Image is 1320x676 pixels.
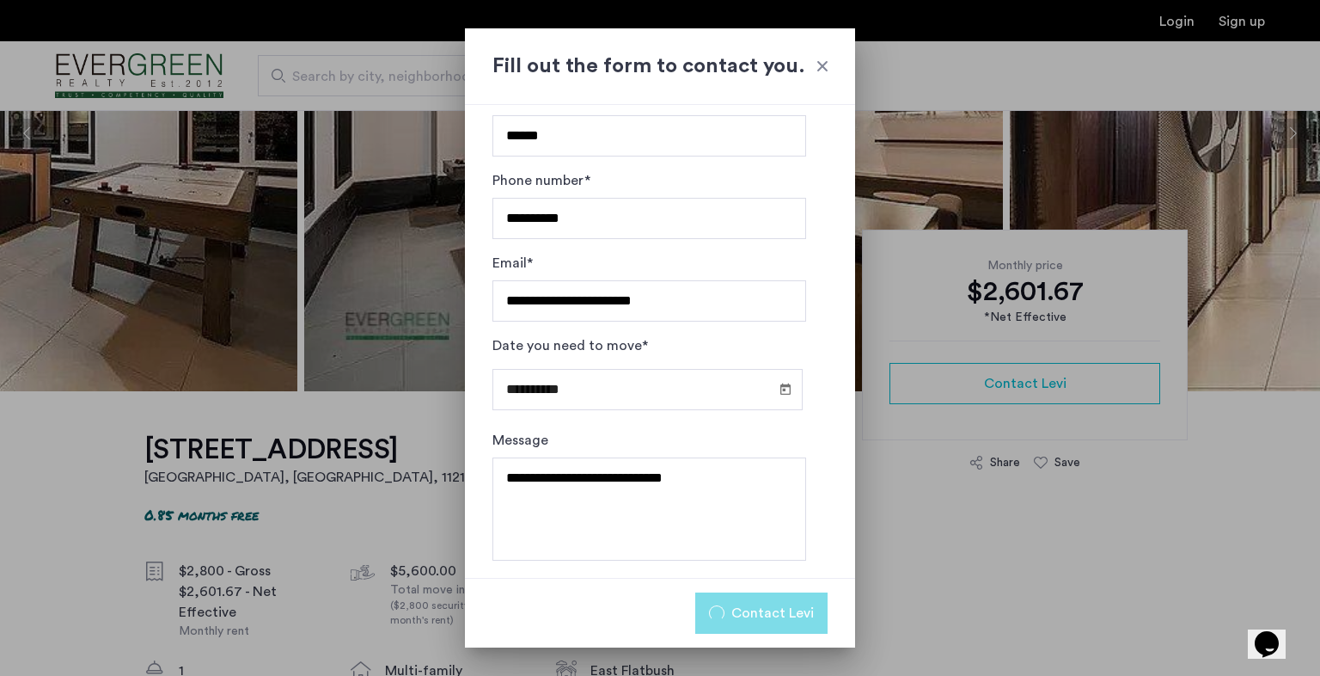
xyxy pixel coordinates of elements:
span: Contact Levi [731,603,814,624]
button: Open calendar [775,378,796,399]
label: Email* [492,253,533,273]
label: Phone number* [492,170,590,191]
iframe: chat widget [1248,607,1303,659]
label: Date you need to move* [492,335,648,356]
h2: Fill out the form to contact you. [492,51,828,82]
button: button [695,593,828,634]
label: Message [492,430,548,451]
